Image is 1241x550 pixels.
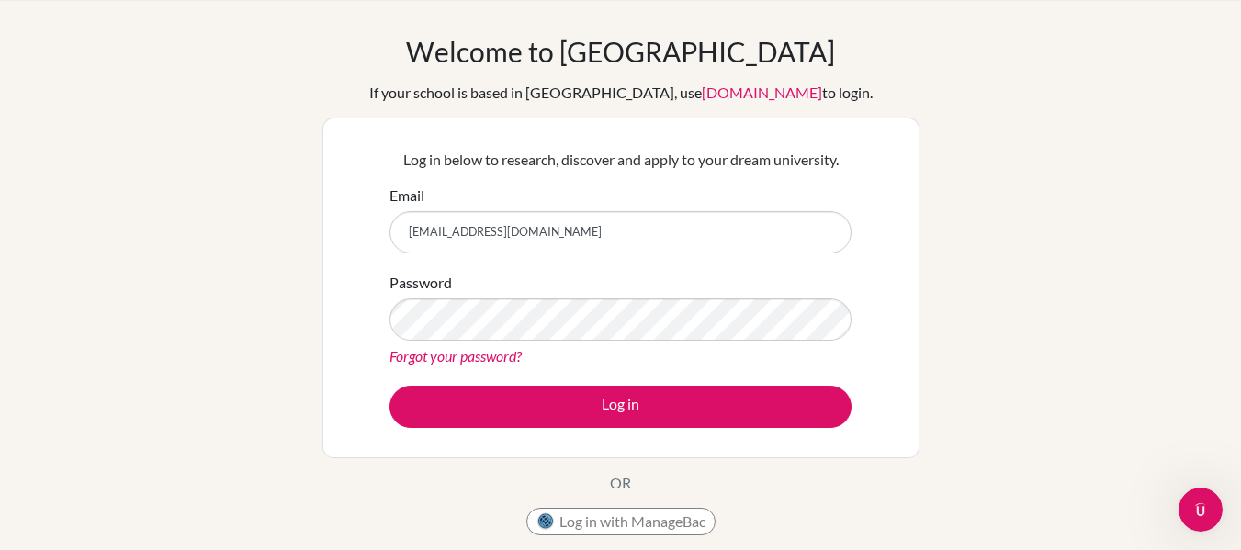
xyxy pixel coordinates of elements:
div: If your school is based in [GEOGRAPHIC_DATA], use to login. [369,82,873,104]
p: OR [610,472,631,494]
label: Password [389,272,452,294]
iframe: Intercom live chat [1179,488,1223,532]
button: Log in with ManageBac [526,508,716,535]
h1: Welcome to [GEOGRAPHIC_DATA] [406,35,835,68]
button: Log in [389,386,852,428]
label: Email [389,185,424,207]
p: Log in below to research, discover and apply to your dream university. [389,149,852,171]
a: Forgot your password? [389,347,522,365]
a: [DOMAIN_NAME] [702,84,822,101]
